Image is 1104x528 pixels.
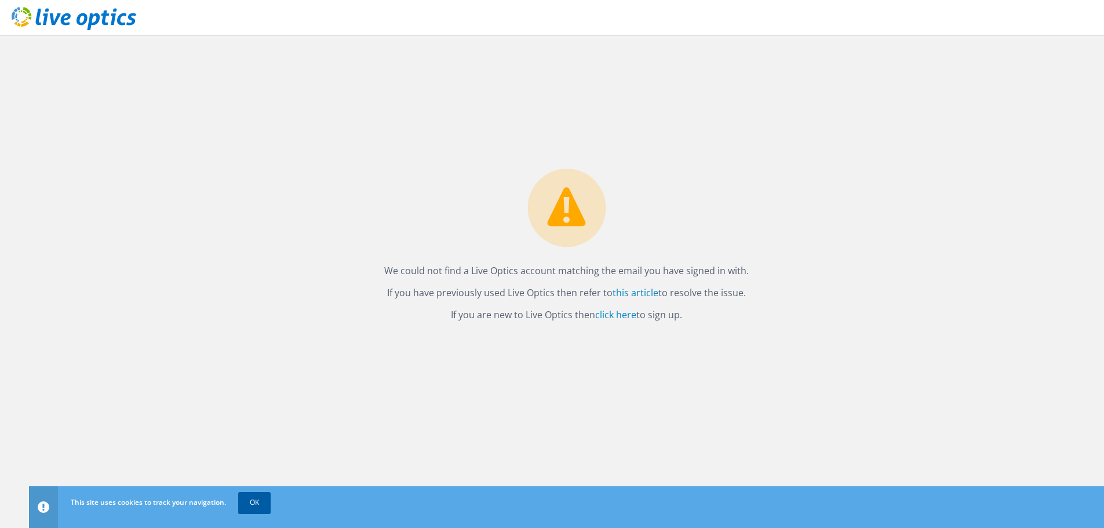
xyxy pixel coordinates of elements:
[238,492,271,513] a: OK
[384,263,749,279] p: We could not find a Live Optics account matching the email you have signed in with.
[595,308,636,321] a: click here
[613,286,658,299] a: this article
[384,285,749,301] p: If you have previously used Live Optics then refer to to resolve the issue.
[384,307,749,323] p: If you are new to Live Optics then to sign up.
[71,497,226,507] span: This site uses cookies to track your navigation.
